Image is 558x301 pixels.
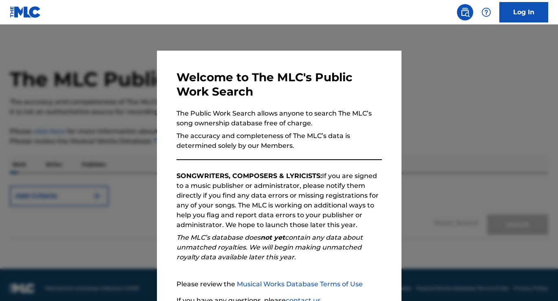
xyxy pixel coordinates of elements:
p: If you are signed to a music publisher or administrator, please notify them directly if you find ... [176,171,382,230]
a: Public Search [457,4,473,20]
p: The accuracy and completeness of The MLC’s data is determined solely by our Members. [176,131,382,151]
a: Log In [499,2,548,22]
img: help [481,7,491,17]
h3: Welcome to The MLC's Public Work Search [176,70,382,99]
p: Please review the [176,279,382,289]
strong: not yet [260,234,285,241]
div: Help [478,4,494,20]
strong: SONGWRITERS, COMPOSERS & LYRICISTS: [176,172,322,180]
img: search [460,7,470,17]
em: The MLC’s database does contain any data about unmatched royalties. We will begin making unmatche... [176,234,363,261]
img: MLC Logo [10,6,41,18]
p: The Public Work Search allows anyone to search The MLC’s song ownership database free of charge. [176,109,382,128]
a: Musical Works Database Terms of Use [237,280,363,288]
